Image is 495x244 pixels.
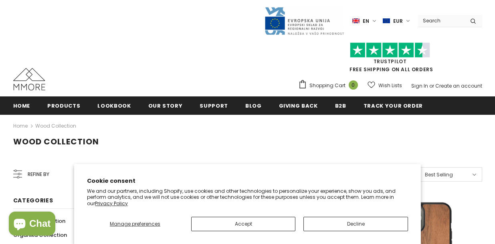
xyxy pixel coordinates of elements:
span: Manage preferences [110,220,160,227]
a: Lookbook [97,96,131,114]
a: B2B [335,96,346,114]
span: Products [47,102,80,110]
button: Decline [303,217,408,231]
p: We and our partners, including Shopify, use cookies and other technologies to personalize your ex... [87,188,408,207]
span: Wish Lists [378,82,402,90]
span: Blog [245,102,262,110]
span: Best Selling [425,171,453,179]
a: Home [13,96,30,114]
span: B2B [335,102,346,110]
span: Home [13,102,30,110]
a: Home [13,121,28,131]
span: support [200,102,228,110]
inbox-online-store-chat: Shopify online store chat [6,212,58,238]
input: Search Site [418,15,464,26]
a: Sign In [411,82,428,89]
h2: Cookie consent [87,177,408,185]
a: Create an account [435,82,482,89]
a: Wish Lists [368,78,402,92]
span: Shopping Cart [309,82,345,90]
img: Javni Razpis [264,6,344,36]
span: Giving back [279,102,318,110]
span: Wood Collection [13,136,99,147]
a: Giving back [279,96,318,114]
span: 0 [349,80,358,90]
span: or [429,82,434,89]
span: FREE SHIPPING ON ALL ORDERS [298,46,482,73]
a: Our Story [148,96,183,114]
span: EUR [393,17,403,25]
a: Javni Razpis [264,17,344,24]
span: Categories [13,196,53,204]
span: Refine by [28,170,49,179]
button: Manage preferences [87,217,183,231]
a: Blog [245,96,262,114]
a: Shopping Cart 0 [298,80,362,92]
button: Accept [191,217,295,231]
a: Privacy Policy [95,200,128,207]
a: Trustpilot [374,58,407,65]
img: MMORE Cases [13,68,45,90]
a: support [200,96,228,114]
img: Trust Pilot Stars [350,42,430,58]
span: Lookbook [97,102,131,110]
img: i-lang-1.png [352,18,360,24]
span: en [363,17,369,25]
span: Our Story [148,102,183,110]
span: Track your order [364,102,423,110]
a: Track your order [364,96,423,114]
a: Wood Collection [35,122,76,129]
a: Products [47,96,80,114]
